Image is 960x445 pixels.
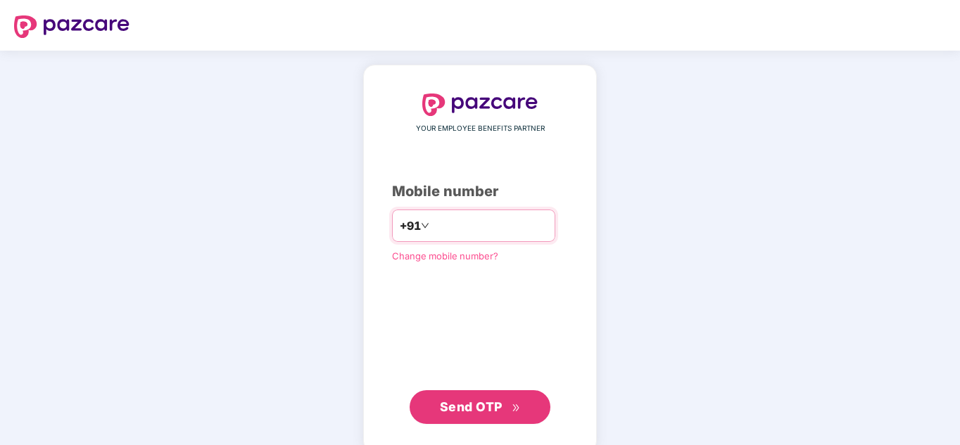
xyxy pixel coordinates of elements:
button: Send OTPdouble-right [410,390,550,424]
div: Mobile number [392,181,568,202]
span: +91 [400,217,421,235]
span: Send OTP [440,399,503,414]
span: double-right [512,404,521,413]
img: logo [422,93,538,116]
img: logo [14,15,130,38]
span: YOUR EMPLOYEE BENEFITS PARTNER [416,123,545,134]
span: down [421,221,429,230]
a: Change mobile number? [392,250,498,262]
